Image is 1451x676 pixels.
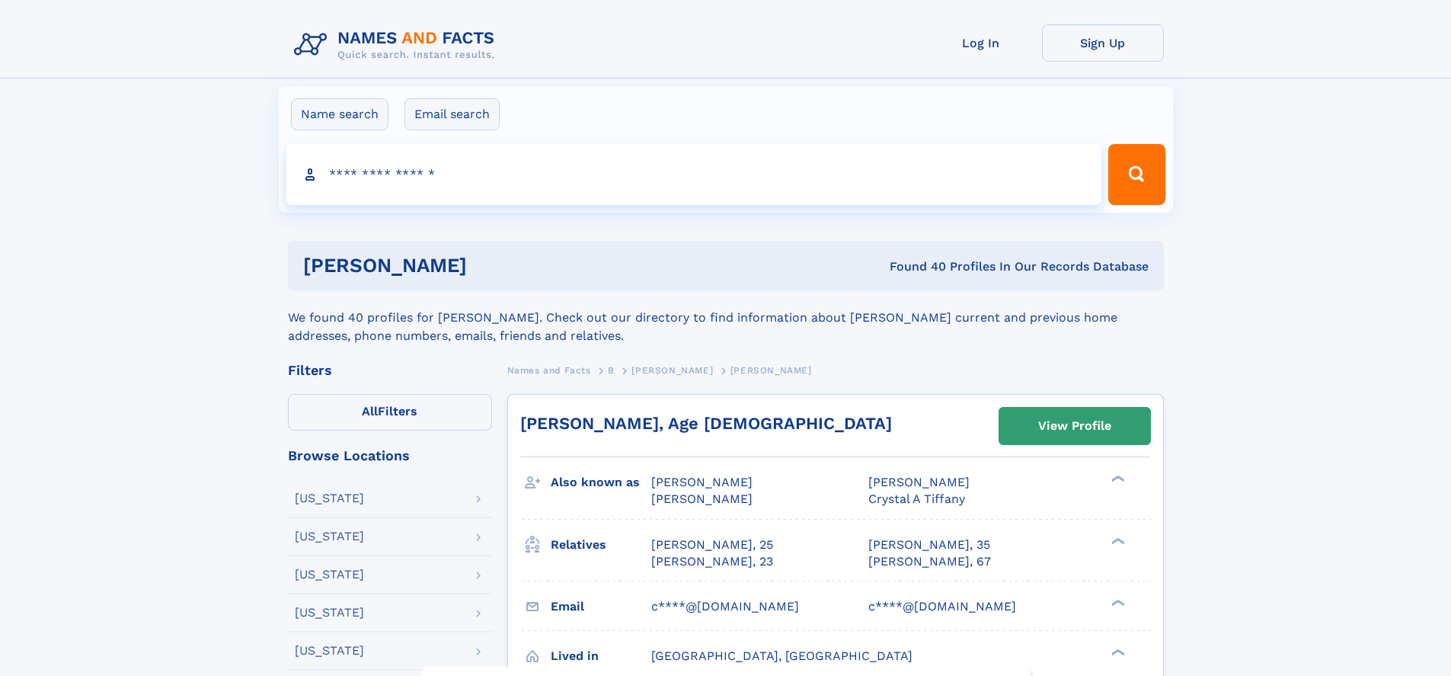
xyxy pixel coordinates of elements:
[1107,474,1126,484] div: ❯
[651,492,753,506] span: [PERSON_NAME]
[631,365,713,376] span: [PERSON_NAME]
[1042,24,1164,62] a: Sign Up
[507,360,591,380] a: Names and Facts
[288,290,1164,345] div: We found 40 profiles for [PERSON_NAME]. Check out our directory to find information about [PERSON...
[868,475,970,489] span: [PERSON_NAME]
[520,414,892,433] a: [PERSON_NAME], Age [DEMOGRAPHIC_DATA]
[1107,536,1126,546] div: ❯
[651,537,773,553] a: [PERSON_NAME], 25
[1107,598,1126,607] div: ❯
[288,394,492,431] label: Filters
[651,553,773,570] a: [PERSON_NAME], 23
[920,24,1042,62] a: Log In
[678,258,1149,275] div: Found 40 Profiles In Our Records Database
[730,365,812,376] span: [PERSON_NAME]
[295,530,364,543] div: [US_STATE]
[286,144,1102,205] input: search input
[868,492,965,506] span: Crystal A Tiffany
[551,594,651,620] h3: Email
[288,364,492,377] div: Filters
[608,360,615,380] a: B
[288,24,507,66] img: Logo Names and Facts
[404,98,500,130] label: Email search
[631,360,713,380] a: [PERSON_NAME]
[288,449,492,463] div: Browse Locations
[551,532,651,558] h3: Relatives
[651,649,912,663] span: [GEOGRAPHIC_DATA], [GEOGRAPHIC_DATA]
[651,475,753,489] span: [PERSON_NAME]
[295,569,364,581] div: [US_STATE]
[999,408,1150,444] a: View Profile
[868,553,991,570] a: [PERSON_NAME], 67
[291,98,388,130] label: Name search
[1108,144,1165,205] button: Search Button
[608,365,615,376] span: B
[362,404,378,418] span: All
[295,607,364,619] div: [US_STATE]
[1038,408,1111,444] div: View Profile
[551,469,651,495] h3: Also known as
[868,537,990,553] a: [PERSON_NAME], 35
[1107,647,1126,657] div: ❯
[551,643,651,669] h3: Lived in
[295,645,364,657] div: [US_STATE]
[303,256,679,275] h1: [PERSON_NAME]
[295,492,364,505] div: [US_STATE]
